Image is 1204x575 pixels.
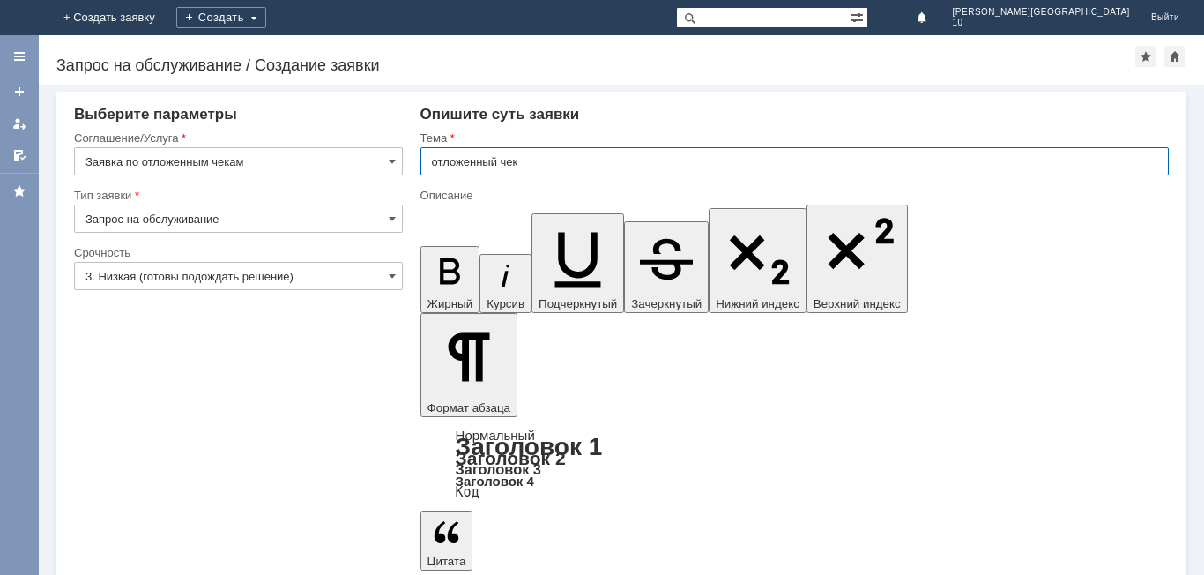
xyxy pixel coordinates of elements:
[716,297,799,310] span: Нижний индекс
[624,221,709,313] button: Зачеркнутый
[631,297,702,310] span: Зачеркнутый
[56,56,1135,74] div: Запрос на обслуживание / Создание заявки
[420,429,1169,498] div: Формат абзаца
[487,297,524,310] span: Курсив
[531,213,624,313] button: Подчеркнутый
[74,247,399,258] div: Срочность
[814,297,901,310] span: Верхний индекс
[5,78,33,106] a: Создать заявку
[5,109,33,138] a: Мои заявки
[456,474,534,489] a: Заголовок 4
[456,448,566,468] a: Заголовок 2
[427,401,510,414] span: Формат абзаца
[539,297,617,310] span: Подчеркнутый
[420,132,1165,144] div: Тема
[176,7,266,28] div: Создать
[1135,46,1156,67] div: Добавить в избранное
[953,7,1130,18] span: [PERSON_NAME][GEOGRAPHIC_DATA]
[456,484,479,500] a: Код
[74,190,399,201] div: Тип заявки
[74,132,399,144] div: Соглашение/Услуга
[74,106,237,123] span: Выберите параметры
[420,511,473,571] button: Цитата
[420,106,580,123] span: Опишите суть заявки
[479,254,531,313] button: Курсив
[420,246,480,313] button: Жирный
[953,18,1130,28] span: 10
[806,205,908,313] button: Верхний индекс
[420,190,1165,201] div: Описание
[709,208,806,313] button: Нижний индекс
[850,8,867,25] span: Расширенный поиск
[420,313,517,417] button: Формат абзаца
[456,461,541,477] a: Заголовок 3
[1164,46,1185,67] div: Сделать домашней страницей
[427,555,466,568] span: Цитата
[427,297,473,310] span: Жирный
[5,141,33,169] a: Мои согласования
[456,428,535,443] a: Нормальный
[456,433,603,460] a: Заголовок 1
